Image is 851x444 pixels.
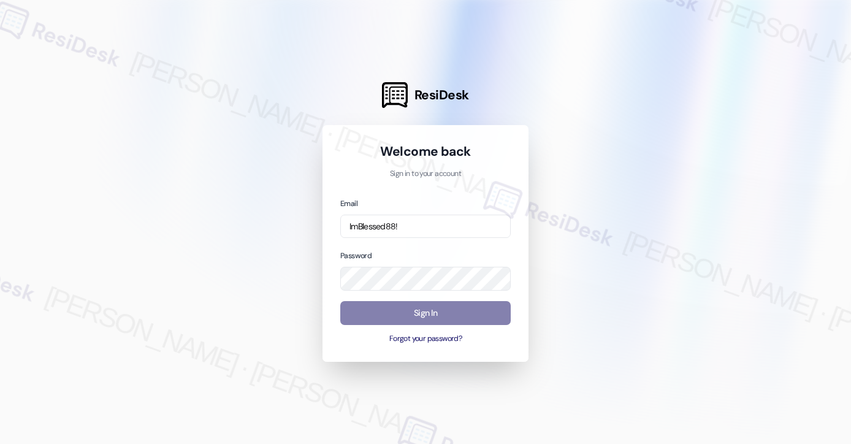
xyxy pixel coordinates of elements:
[340,143,511,160] h1: Welcome back
[340,334,511,345] button: Forgot your password?
[340,169,511,180] p: Sign in to your account
[340,215,511,239] input: name@example.com
[340,301,511,325] button: Sign In
[340,199,357,209] label: Email
[382,82,408,108] img: ResiDesk Logo
[340,251,372,261] label: Password
[414,86,469,104] span: ResiDesk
